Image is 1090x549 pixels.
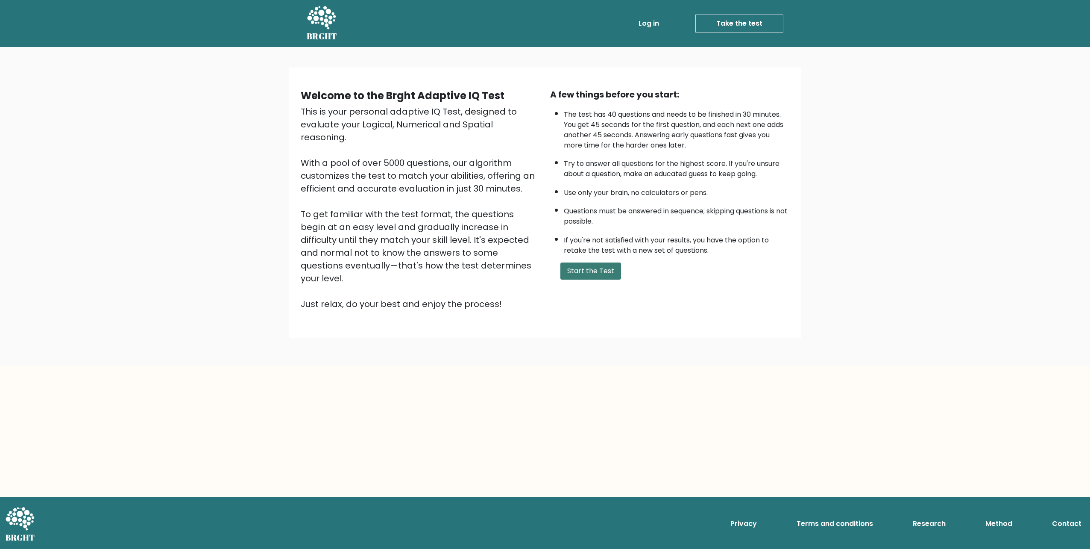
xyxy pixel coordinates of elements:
a: Privacy [727,515,760,532]
a: Log in [635,15,662,32]
a: Method [982,515,1016,532]
a: Research [909,515,949,532]
li: The test has 40 questions and needs to be finished in 30 minutes. You get 45 seconds for the firs... [564,105,789,151]
a: Contact [1049,515,1085,532]
div: A few things before you start: [550,88,789,101]
a: Terms and conditions [793,515,876,532]
b: Welcome to the Brght Adaptive IQ Test [301,89,504,103]
a: BRGHT [307,3,337,44]
div: This is your personal adaptive IQ Test, designed to evaluate your Logical, Numerical and Spatial ... [301,105,540,310]
a: Take the test [695,15,783,32]
li: Questions must be answered in sequence; skipping questions is not possible. [564,202,789,227]
li: Use only your brain, no calculators or pens. [564,183,789,198]
li: Try to answer all questions for the highest score. If you're unsure about a question, make an edu... [564,154,789,179]
li: If you're not satisfied with your results, you have the option to retake the test with a new set ... [564,231,789,256]
button: Start the Test [560,263,621,280]
h5: BRGHT [307,31,337,41]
